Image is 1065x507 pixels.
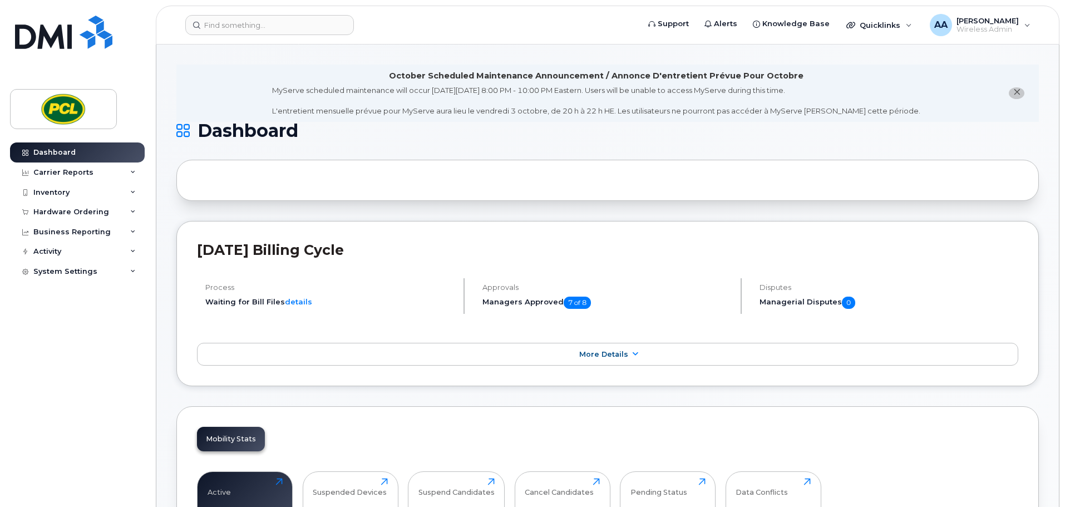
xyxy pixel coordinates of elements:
span: Dashboard [198,122,298,139]
li: Waiting for Bill Files [205,297,454,307]
button: close notification [1009,87,1024,99]
span: 7 of 8 [564,297,591,309]
h4: Disputes [760,283,1018,292]
div: October Scheduled Maintenance Announcement / Annonce D'entretient Prévue Pour Octobre [389,70,803,82]
span: 0 [842,297,855,309]
span: More Details [579,350,628,358]
h5: Managerial Disputes [760,297,1018,309]
h2: [DATE] Billing Cycle [197,242,1018,258]
div: Cancel Candidates [525,478,594,496]
h5: Managers Approved [482,297,731,309]
div: MyServe scheduled maintenance will occur [DATE][DATE] 8:00 PM - 10:00 PM Eastern. Users will be u... [272,85,920,116]
div: Data Conflicts [736,478,788,496]
h4: Approvals [482,283,731,292]
a: details [285,297,312,306]
h4: Process [205,283,454,292]
div: Suspended Devices [313,478,387,496]
div: Suspend Candidates [418,478,495,496]
div: Pending Status [630,478,687,496]
div: Active [208,478,231,496]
